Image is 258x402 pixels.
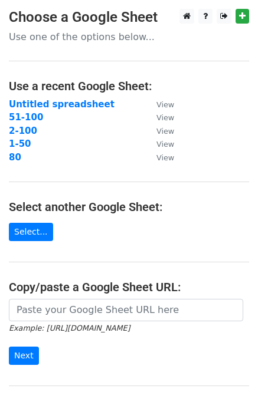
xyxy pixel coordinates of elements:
[9,9,249,26] h3: Choose a Google Sheet
[9,299,243,321] input: Paste your Google Sheet URL here
[9,99,115,110] a: Untitled spreadsheet
[156,100,174,109] small: View
[156,113,174,122] small: View
[9,139,31,149] a: 1-50
[9,79,249,93] h4: Use a recent Google Sheet:
[9,280,249,294] h4: Copy/paste a Google Sheet URL:
[9,126,37,136] a: 2-100
[145,112,174,123] a: View
[145,126,174,136] a: View
[156,153,174,162] small: View
[145,99,174,110] a: View
[9,112,43,123] a: 51-100
[145,152,174,163] a: View
[156,127,174,136] small: View
[9,223,53,241] a: Select...
[9,324,130,332] small: Example: [URL][DOMAIN_NAME]
[9,200,249,214] h4: Select another Google Sheet:
[9,31,249,43] p: Use one of the options below...
[9,347,39,365] input: Next
[156,140,174,149] small: View
[145,139,174,149] a: View
[9,152,21,163] a: 80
